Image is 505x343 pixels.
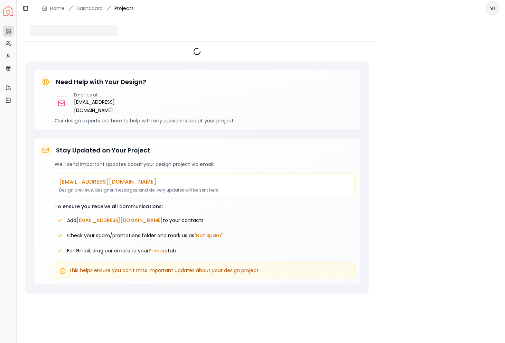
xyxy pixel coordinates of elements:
h5: Need Help with Your Design? [56,77,146,87]
nav: breadcrumb [42,5,134,12]
p: [EMAIL_ADDRESS][DOMAIN_NAME] [59,178,350,186]
span: Check your spam/promotions folder and mark us as [67,232,223,239]
span: Projects [114,5,134,12]
a: Spacejoy [3,6,13,16]
span: Add to your contacts [67,217,204,224]
img: Spacejoy Logo [3,6,13,16]
a: Dashboard [76,5,103,12]
span: [EMAIL_ADDRESS][DOMAIN_NAME] [76,217,163,224]
a: Home [50,5,65,12]
p: We'll send important updates about your design project via email: [55,161,355,168]
span: VI [486,2,499,15]
p: To ensure you receive all communications: [55,203,355,210]
h5: Stay Updated on Your Project [56,146,150,155]
span: Primary [149,247,168,254]
button: VI [486,1,499,15]
a: [EMAIL_ADDRESS][DOMAIN_NAME] [74,98,121,114]
p: Email us at [74,92,121,98]
p: Design previews, designer messages, and delivery updates will be sent here [59,187,350,193]
span: This helps ensure you don't miss important updates about your design project. [69,267,260,274]
span: For Gmail, drag our emails to your tab [67,247,176,254]
span: "Not Spam" [194,232,223,239]
p: Our design experts are here to help with any questions about your project. [55,117,355,124]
